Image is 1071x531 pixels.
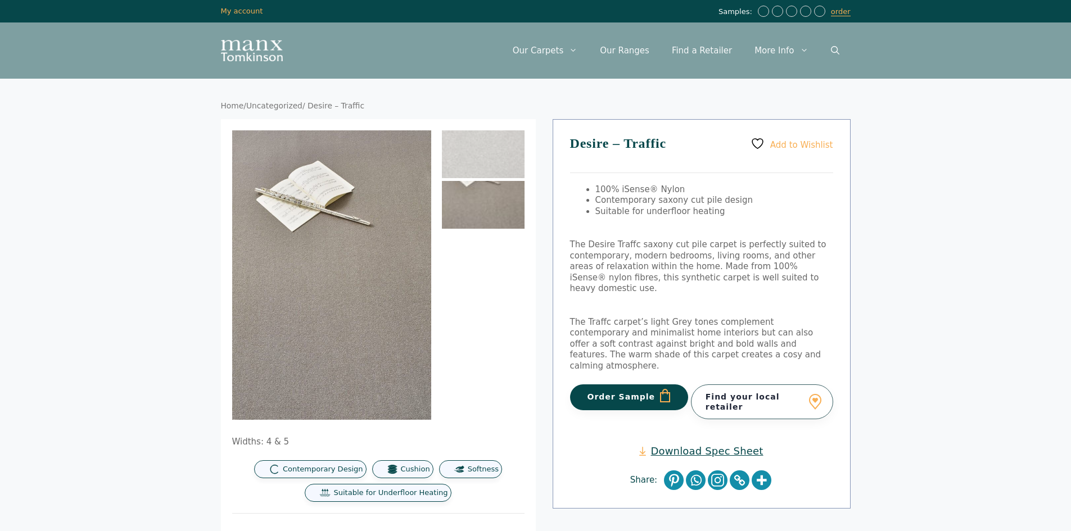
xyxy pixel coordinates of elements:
span: The Desire Traffc saxony cut pile carpet is perfectly suited to contemporary, modern bedrooms, li... [570,239,826,293]
span: Cushion [401,465,430,474]
a: Our Ranges [589,34,661,67]
a: Find your local retailer [691,384,833,419]
span: Softness [468,465,499,474]
h1: Desire – Traffic [570,137,833,173]
a: My account [221,7,263,15]
span: Samples: [718,7,755,17]
span: The Traffc carpet’s light Grey tones complement contemporary and minimalist home interiors but ca... [570,317,821,371]
img: Desire Traffic [442,130,525,178]
img: Desire - Traffic - Image 2 [442,181,525,229]
a: Our Carpets [501,34,589,67]
a: order [831,7,851,16]
span: Suitable for underfloor heating [595,206,725,216]
a: Home [221,101,244,110]
a: Find a Retailer [661,34,743,67]
a: Instagram [708,470,727,490]
span: Share: [630,475,663,486]
img: Manx Tomkinson [221,40,283,61]
span: Contemporary Design [283,465,363,474]
a: Download Spec Sheet [639,444,763,457]
p: Widths: 4 & 5 [232,437,525,448]
nav: Primary [501,34,851,67]
a: Copy Link [730,470,749,490]
a: More Info [743,34,819,67]
a: Whatsapp [686,470,706,490]
span: 100% iSense® Nylon [595,184,685,194]
a: Uncategorized [246,101,302,110]
span: Add to Wishlist [770,139,833,149]
a: More [752,470,771,490]
button: Order Sample [570,384,689,410]
a: Add to Wishlist [751,137,833,151]
nav: Breadcrumb [221,101,851,111]
span: Contemporary saxony cut pile design [595,195,753,205]
a: Open Search Bar [820,34,851,67]
a: Pinterest [664,470,684,490]
span: Suitable for Underfloor Heating [333,488,448,498]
